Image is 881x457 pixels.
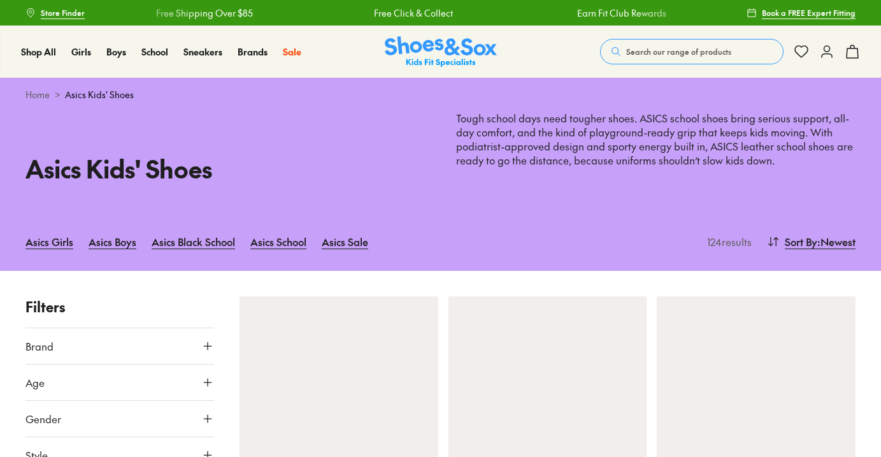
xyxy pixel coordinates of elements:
[702,234,752,249] p: 124 results
[25,401,214,437] button: Gender
[762,7,856,18] span: Book a FREE Expert Fitting
[25,411,61,426] span: Gender
[322,228,368,256] a: Asics Sale
[41,7,85,18] span: Store Finder
[356,6,435,20] a: Free Click & Collect
[89,228,136,256] a: Asics Boys
[106,45,126,58] span: Boys
[25,150,426,187] h1: Asics Kids' Shoes
[283,45,301,58] span: Sale
[25,328,214,364] button: Brand
[238,45,268,59] a: Brands
[25,88,856,101] div: >
[25,228,73,256] a: Asics Girls
[785,234,817,249] span: Sort By
[385,36,497,68] img: SNS_Logo_Responsive.svg
[25,1,85,24] a: Store Finder
[141,45,168,58] span: School
[25,296,214,317] p: Filters
[25,365,214,400] button: Age
[138,6,235,20] a: Free Shipping Over $85
[456,112,856,182] p: Tough school days need tougher shoes. ASICS school shoes bring serious support, all-day comfort, ...
[283,45,301,59] a: Sale
[21,45,56,59] a: Shop All
[25,88,50,101] a: Home
[65,88,134,101] span: Asics Kids' Shoes
[385,36,497,68] a: Shoes & Sox
[183,45,222,58] span: Sneakers
[600,39,784,64] button: Search our range of products
[767,228,856,256] button: Sort By:Newest
[817,234,856,249] span: : Newest
[141,45,168,59] a: School
[21,45,56,58] span: Shop All
[626,46,731,57] span: Search our range of products
[71,45,91,59] a: Girls
[183,45,222,59] a: Sneakers
[71,45,91,58] span: Girls
[747,1,856,24] a: Book a FREE Expert Fitting
[250,228,306,256] a: Asics School
[238,45,268,58] span: Brands
[152,228,235,256] a: Asics Black School
[25,338,54,354] span: Brand
[25,375,45,390] span: Age
[106,45,126,59] a: Boys
[559,6,648,20] a: Earn Fit Club Rewards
